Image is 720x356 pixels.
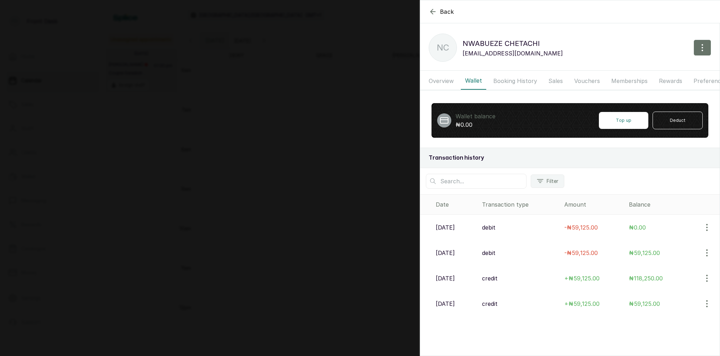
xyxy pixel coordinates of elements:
[436,274,455,283] p: [DATE]
[437,41,449,54] p: NC
[544,72,567,90] button: Sales
[564,200,623,209] div: Amount
[436,200,476,209] div: Date
[531,174,564,188] button: Filter
[629,300,660,307] span: ₦59,125.00
[570,72,604,90] button: Vouchers
[440,7,454,16] span: Back
[655,72,686,90] button: Rewards
[629,200,717,209] div: Balance
[482,274,498,283] p: credit
[426,174,526,189] input: Search...
[629,249,660,256] span: ₦59,125.00
[564,224,598,231] span: - ₦59,125.00
[482,200,559,209] div: Transaction type
[456,112,495,120] p: Wallet balance
[482,249,495,257] p: debit
[547,178,558,185] span: Filter
[424,72,458,90] button: Overview
[653,112,703,129] button: Deduct
[489,72,541,90] button: Booking History
[463,38,563,49] p: NWABUEZE CHETACHI
[436,223,455,232] p: [DATE]
[436,249,455,257] p: [DATE]
[629,275,663,282] span: ₦118,250.00
[429,7,454,16] button: Back
[429,154,711,162] h2: Transaction history
[436,299,455,308] p: [DATE]
[463,49,563,58] p: [EMAIL_ADDRESS][DOMAIN_NAME]
[564,249,598,256] span: - ₦59,125.00
[564,275,600,282] span: + ₦59,125.00
[629,224,646,231] span: ₦0.00
[599,112,648,129] button: Top up
[456,120,495,129] p: ₦0.00
[607,72,652,90] button: Memberships
[482,299,498,308] p: credit
[482,223,495,232] p: debit
[461,72,486,90] button: Wallet
[564,300,600,307] span: + ₦59,125.00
